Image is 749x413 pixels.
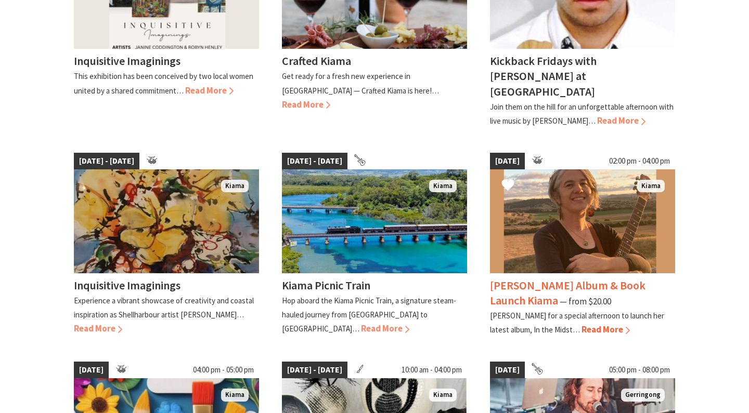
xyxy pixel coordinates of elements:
[282,54,351,68] h4: Crafted Kiama
[490,102,674,126] p: Join them on the hill for an unforgettable afternoon with live music by [PERSON_NAME]…
[490,278,645,308] h4: [PERSON_NAME] Album & Book Launch Kiama
[221,389,249,402] span: Kiama
[188,362,259,378] span: 04:00 pm - 05:00 pm
[491,168,525,204] button: Click to Favourite Nerida Album & Book Launch Kiama
[429,389,457,402] span: Kiama
[74,153,259,337] a: [DATE] - [DATE] Vase of flowers Kiama Inquisitive Imaginings Experience a vibrant showcase of cre...
[490,54,597,98] h4: Kickback Fridays with [PERSON_NAME] at [GEOGRAPHIC_DATA]
[560,296,611,307] span: ⁠— from $20.00
[282,296,456,334] p: Hop aboard the Kiama Picnic Train, a signature steam-hauled journey from [GEOGRAPHIC_DATA] to [GE...
[74,296,254,319] p: Experience a vibrant showcase of creativity and coastal inspiration as Shellharbour artist [PERSO...
[361,323,409,334] span: Read More
[74,278,180,292] h4: Inquisitive Imaginings
[490,153,675,337] a: [DATE] 02:00 pm - 04:00 pm Nerida Cuddy Kiama [PERSON_NAME] Album & Book Launch Kiama ⁠— from $20...
[282,71,439,95] p: Get ready for a fresh new experience in [GEOGRAPHIC_DATA] — Crafted Kiama is here!…
[490,311,664,335] p: [PERSON_NAME] for a special afternoon to launch her latest album, In the Midst…
[74,362,109,378] span: [DATE]
[282,278,370,292] h4: Kiama Picnic Train
[604,153,675,169] span: 02:00 pm - 04:00 pm
[621,389,665,402] span: Gerringong
[396,362,467,378] span: 10:00 am - 04:00 pm
[490,153,525,169] span: [DATE]
[637,180,665,193] span: Kiama
[429,180,457,193] span: Kiama
[282,99,330,110] span: Read More
[490,362,525,378] span: [DATE]
[185,85,234,96] span: Read More
[597,115,645,126] span: Read More
[74,323,122,334] span: Read More
[490,169,675,273] img: Nerida Cuddy
[74,153,139,169] span: [DATE] - [DATE]
[221,180,249,193] span: Kiama
[604,362,675,378] span: 05:00 pm - 08:00 pm
[282,153,347,169] span: [DATE] - [DATE]
[74,169,259,273] img: Vase of flowers
[282,169,467,273] img: Kiama Picnic Train
[74,54,180,68] h4: Inquisitive Imaginings
[582,324,630,335] span: Read More
[282,153,467,337] a: [DATE] - [DATE] Kiama Picnic Train Kiama Kiama Picnic Train Hop aboard the Kiama Picnic Train, a ...
[282,362,347,378] span: [DATE] - [DATE]
[74,71,253,95] p: This exhibition has been conceived by two local women united by a shared commitment…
